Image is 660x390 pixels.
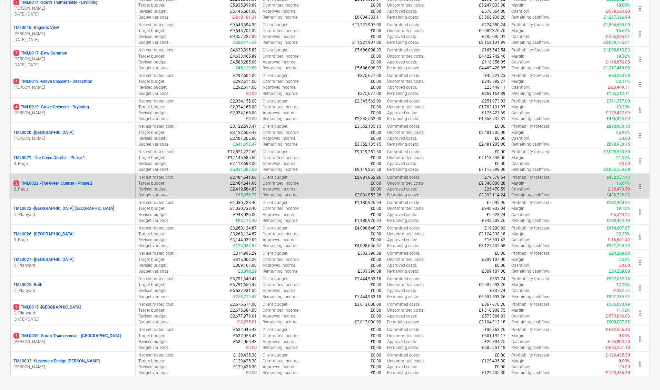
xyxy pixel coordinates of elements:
[511,130,525,136] p: Margin :
[138,9,168,14] p: Revised budget :
[511,40,550,46] p: Remaining cashflow :
[387,149,420,155] p: Committed costs :
[263,28,299,34] p: Committed income :
[636,259,644,267] span: more_vert
[263,167,298,173] p: Remaining income :
[387,91,419,97] p: Remaining costs :
[138,110,168,116] p: Revised budget :
[511,2,525,8] p: Margin :
[13,155,132,167] div: TML0021 -The Green Quarter - Phase 1B. Pagu
[236,65,257,71] p: £45,120.89
[138,155,165,161] p: Target budget :
[230,47,257,53] p: £4,633,395.89
[511,47,550,53] p: Profitability forecast :
[13,237,132,243] p: B. Pagu
[482,91,505,97] p: £269,164.89
[263,110,296,116] p: Approved income :
[371,136,381,142] p: £0.00
[13,181,19,186] span: 2
[138,73,175,79] p: Net estimated cost :
[636,233,644,241] span: more_vert
[479,65,505,71] p: £4,469,428.95
[13,25,132,42] div: TML0016 -Regents View[PERSON_NAME][DATE]-[DATE]
[482,98,505,104] p: £251,973.03
[511,73,550,79] p: Profitability forecast :
[607,91,630,97] p: £106,512.11
[371,9,381,14] p: £0.00
[13,333,19,339] span: 1
[387,22,420,28] p: Committed costs :
[138,59,168,65] p: Revised budget :
[352,22,381,28] p: £11,221,907.00
[13,282,132,294] div: TML0025 -BathC. Planyard
[13,79,19,84] span: 4
[263,136,296,142] p: Approved income :
[511,98,550,104] p: Profitability forecast :
[482,59,505,65] p: £118,856.05
[511,59,530,65] p: Cashflow :
[13,130,73,136] p: TML0020 - [GEOGRAPHIC_DATA]
[230,53,257,59] p: £4,633,405.89
[263,142,298,147] p: Remaining income :
[138,149,175,155] p: Net estimated cost :
[13,110,132,116] p: [PERSON_NAME]
[616,28,630,34] p: 16.62%
[479,2,505,8] p: £5,247,033.38
[358,73,381,79] p: £375,677.00
[616,130,630,136] p: 25.98%
[246,116,257,122] p: £0.00
[511,116,550,122] p: Remaining cashflow :
[230,22,257,28] p: £9,645,694.39
[479,14,505,20] p: £5,566,936.20
[230,110,257,116] p: £2,034,165.00
[371,130,381,136] p: £0.00
[13,339,132,345] p: [PERSON_NAME]
[484,73,505,79] p: £45,921.23
[387,124,420,129] p: Committed costs :
[387,40,419,46] p: Remaining costs :
[371,34,381,40] p: £0.00
[263,59,296,65] p: Approved income :
[13,50,132,68] div: 7TML0017 -Bow Common[PERSON_NAME][DATE]-[DATE]
[636,208,644,216] span: more_vert
[138,14,169,20] p: Budget variance :
[609,73,630,79] p: £83,063.00
[511,136,530,142] p: Cashflow :
[138,142,169,147] p: Budget variance :
[263,22,288,28] p: Client budget :
[511,104,525,110] p: Margin :
[263,73,288,79] p: Client budget :
[13,104,132,116] div: 4TML0019 -Grove Crescent - Drylining[PERSON_NAME]
[13,50,19,56] span: 7
[13,104,19,110] span: 4
[233,40,257,46] p: £288,477.39
[138,124,175,129] p: Net estimated cost :
[625,357,660,390] iframe: Chat Widget
[495,136,505,142] p: £0.00
[263,85,296,90] p: Approved income :
[371,53,381,59] p: £0.00
[355,116,381,122] p: £2,345,562.00
[479,167,505,173] p: £7,113,698.00
[607,142,630,147] p: £870,930.15
[233,85,257,90] p: £292,614.00
[263,91,298,97] p: Remaining income :
[263,116,298,122] p: Remaining income :
[387,59,417,65] p: Approved costs :
[355,175,381,181] p: £2,881,852.26
[636,30,644,38] span: more_vert
[371,28,381,34] p: £0.00
[263,79,299,85] p: Committed income :
[616,104,630,110] p: 13.28%
[228,149,257,155] p: £12,521,222.60
[484,175,505,181] p: £79,578.54
[616,2,630,8] p: 10.08%
[603,22,630,28] p: £1,864,680.00
[603,47,630,53] p: £1,098,613.83
[511,65,550,71] p: Remaining cashflow :
[511,85,530,90] p: Cashflow :
[371,161,381,167] p: £0.00
[13,364,132,370] p: [PERSON_NAME]
[230,2,257,8] p: £5,935,399.69
[13,358,132,370] div: TML0032 -Stevenage Design [PERSON_NAME][PERSON_NAME]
